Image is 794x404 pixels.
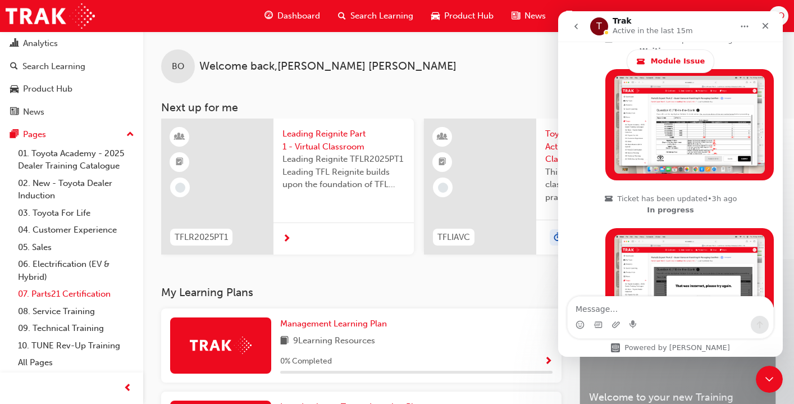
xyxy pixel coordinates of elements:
[769,6,788,26] button: BO
[13,354,139,371] a: All Pages
[439,130,446,144] span: learningResourceType_INSTRUCTOR_LED-icon
[23,106,44,119] div: News
[350,10,413,22] span: Search Learning
[4,33,139,54] a: Analytics
[424,119,677,255] a: 0TFLIAVCToyota For Life In Action - Virtual ClassroomThis is a 90 minute virtual classroom sessio...
[13,303,139,320] a: 08. Service Training
[282,234,291,244] span: next-icon
[280,319,387,329] span: Management Learning Plan
[23,37,58,50] div: Analytics
[524,10,546,22] span: News
[176,130,184,144] span: learningResourceType_INSTRUCTOR_LED-icon
[161,119,414,255] a: TFLR2025PT1Leading Reignite Part 1 - Virtual ClassroomLeading Reignite TFLR2025PT1 Leading TFL Re...
[6,3,95,29] img: Trak
[444,10,494,22] span: Product Hub
[13,145,139,175] a: 01. Toyota Academy - 2025 Dealer Training Catalogue
[545,128,668,166] span: Toyota For Life In Action - Virtual Classroom
[199,60,457,73] span: Welcome back , [PERSON_NAME] [PERSON_NAME]
[13,320,139,337] a: 09. Technical Training
[512,9,520,23] span: news-icon
[10,62,18,72] span: search-icon
[439,155,446,170] span: booktick-icon
[431,9,440,23] span: car-icon
[422,4,503,28] a: car-iconProduct Hub
[13,285,139,303] a: 07. Parts21 Certification
[277,10,320,22] span: Dashboard
[10,84,19,94] span: car-icon
[756,366,783,393] iframe: Intercom live chat
[124,382,132,396] span: prev-icon
[293,334,375,348] span: 9 Learning Resources
[255,4,329,28] a: guage-iconDashboard
[23,128,46,141] div: Pages
[264,9,273,23] span: guage-icon
[555,4,609,28] a: pages-iconPages
[338,9,346,23] span: search-icon
[13,221,139,239] a: 04. Customer Experience
[23,83,72,96] div: Product Hub
[175,231,228,244] span: TFLR2025PT1
[4,124,139,145] button: Pages
[10,107,19,117] span: news-icon
[554,230,562,245] span: duration-icon
[564,9,572,23] span: pages-icon
[4,102,139,122] a: News
[161,286,562,299] h3: My Learning Plans
[143,101,794,114] h3: Next up for me
[503,4,555,28] a: news-iconNews
[13,337,139,355] a: 10. TUNE Rev-Up Training
[126,128,134,142] span: up-icon
[13,239,139,256] a: 05. Sales
[282,153,405,191] span: Leading Reignite TFLR2025PT1 Leading TFL Reignite builds upon the foundation of TFL Reignite, rea...
[4,56,139,77] a: Search Learning
[437,231,470,244] span: TFLIAVC
[280,355,332,368] span: 0 % Completed
[545,166,668,204] span: This is a 90 minute virtual classroom session to provide practical tools/frameworks, behaviours a...
[772,10,784,22] span: BO
[13,256,139,285] a: 06. Electrification (EV & Hybrid)
[544,355,553,369] button: Show Progress
[10,39,19,49] span: chart-icon
[13,205,139,222] a: 03. Toyota For Life
[13,175,139,205] a: 02. New - Toyota Dealer Induction
[329,4,422,28] a: search-iconSearch Learning
[280,317,391,330] a: Management Learning Plan
[190,337,252,354] img: Trak
[22,60,85,73] div: Search Learning
[280,334,289,348] span: book-icon
[176,155,184,170] span: booktick-icon
[544,357,553,367] span: Show Progress
[577,10,600,22] span: Pages
[282,128,405,153] span: Leading Reignite Part 1 - Virtual Classroom
[4,79,139,99] a: Product Hub
[175,183,185,193] span: learningRecordVerb_NONE-icon
[438,183,448,193] span: learningRecordVerb_NONE-icon
[10,130,19,140] span: pages-icon
[558,11,783,357] iframe: Intercom live chat
[172,60,184,73] span: BO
